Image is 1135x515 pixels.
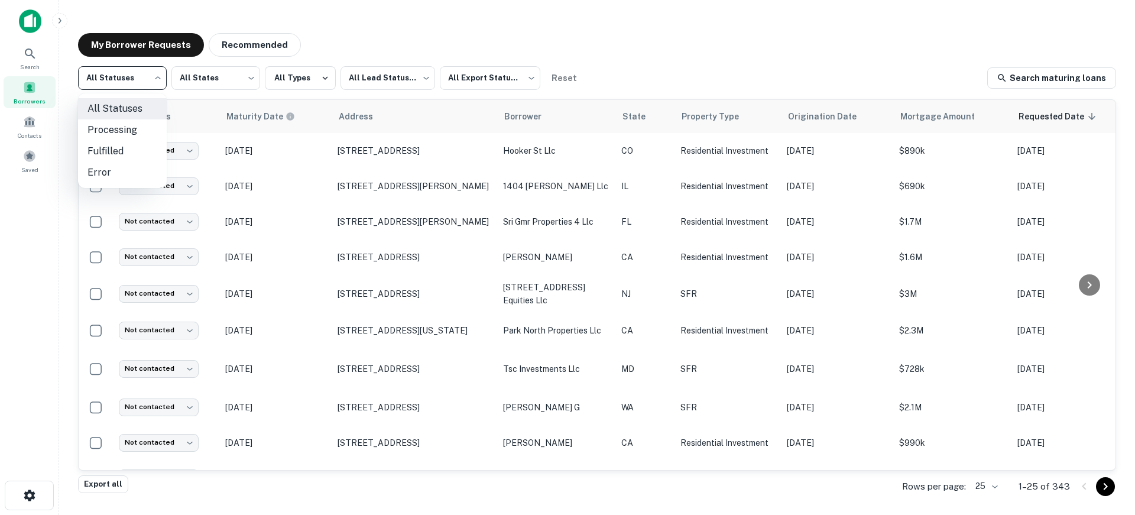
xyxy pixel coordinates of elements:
iframe: Chat Widget [1076,420,1135,477]
li: All Statuses [78,98,167,119]
li: Error [78,162,167,183]
li: Processing [78,119,167,141]
li: Fulfilled [78,141,167,162]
